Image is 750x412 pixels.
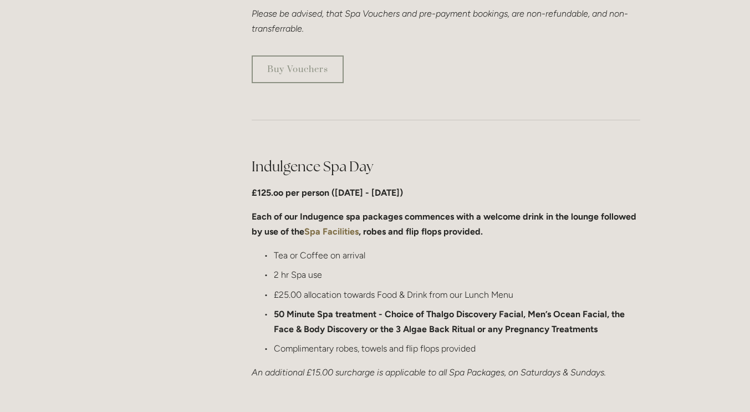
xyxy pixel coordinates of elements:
strong: 50 Minute Spa treatment - Choice of Thalgo Discovery Facial, Men’s Ocean Facial, the Face & Body ... [274,309,627,334]
em: An additional £15.00 surcharge is applicable to all Spa Packages, on Saturdays & Sundays. [252,367,606,378]
p: Complimentary robes, towels and flip flops provided [274,341,640,356]
strong: Each of our Indugence spa packages commences with a welcome drink in the lounge followed by use o... [252,211,639,237]
a: Spa Facilities [304,226,359,237]
strong: £125.oo per person ([DATE] - [DATE]) [252,187,403,198]
strong: , robes and flip flops provided. [359,226,483,237]
p: Tea or Coffee on arrival [274,248,640,263]
p: £25.00 allocation towards Food & Drink from our Lunch Menu [274,287,640,302]
a: Buy Vouchers [252,55,344,83]
h2: Indulgence Spa Day [252,157,640,176]
p: 2 hr Spa use [274,267,640,282]
em: Please be advised, that Spa Vouchers and pre-payment bookings, are non-refundable, and non-transf... [252,8,628,34]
